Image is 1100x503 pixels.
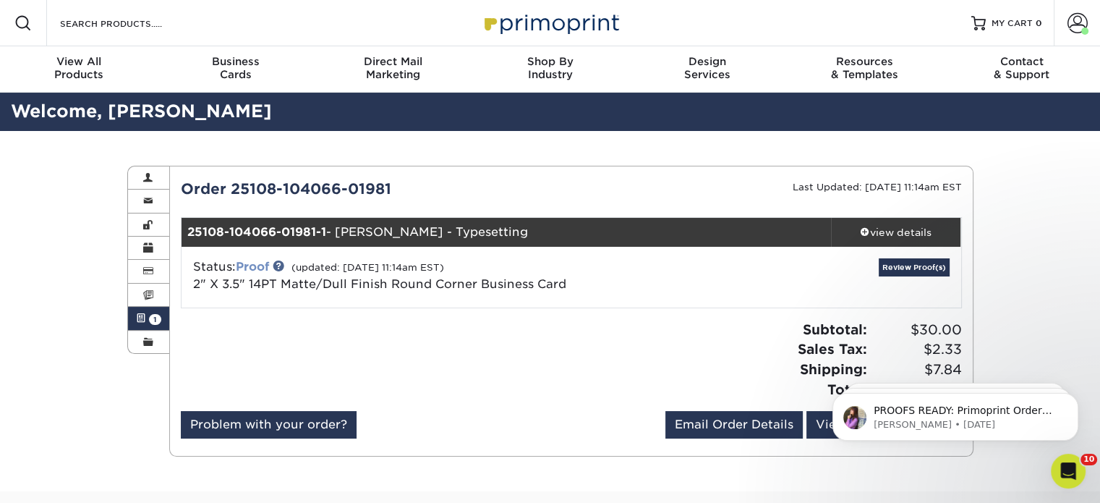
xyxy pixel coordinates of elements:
p: Message from Erica, sent 13w ago [63,56,250,69]
a: Contact& Support [943,46,1100,93]
input: SEARCH PRODUCTS..... [59,14,200,32]
span: Design [628,55,785,68]
iframe: Intercom live chat [1051,454,1086,489]
span: Direct Mail [315,55,472,68]
iframe: Intercom notifications message [811,363,1100,464]
span: $30.00 [871,320,962,340]
div: Cards [157,55,314,81]
small: (updated: [DATE] 11:14am EST) [291,262,444,273]
span: 1 [149,314,161,325]
small: Last Updated: [DATE] 11:14am EST [793,182,962,193]
span: Resources [785,55,942,68]
div: Marketing [315,55,472,81]
a: DesignServices [628,46,785,93]
span: Business [157,55,314,68]
strong: Subtotal: [803,321,867,337]
span: $2.33 [871,339,962,360]
div: - [PERSON_NAME] - Typesetting [182,218,831,247]
span: Shop By [472,55,628,68]
a: Shop ByIndustry [472,46,628,93]
div: view details [831,225,961,240]
span: 0 [1036,18,1042,28]
a: Problem with your order? [181,411,357,439]
a: 1 [128,307,170,330]
div: Status: [182,258,701,293]
strong: Sales Tax: [798,341,867,357]
a: Proof [236,260,269,274]
strong: Shipping: [800,361,867,377]
a: View Receipt [806,411,906,439]
div: Industry [472,55,628,81]
span: $7.84 [871,360,962,380]
div: & Support [943,55,1100,81]
span: 10 [1080,454,1097,465]
div: Services [628,55,785,81]
a: Resources& Templates [785,46,942,93]
img: Primoprint [478,7,623,38]
strong: 25108-104066-01981-1 [187,225,326,239]
a: BusinessCards [157,46,314,93]
a: Review Proof(s) [879,258,950,276]
span: PROOFS READY: Primoprint Order [CREDIT_CARD_NUMBER] Thank you for placing your print order with P... [63,42,247,313]
div: Order 25108-104066-01981 [170,178,571,200]
span: Contact [943,55,1100,68]
div: & Templates [785,55,942,81]
span: 2" X 3.5" 14PT Matte/Dull Finish Round Corner Business Card [193,277,566,291]
a: Direct MailMarketing [315,46,472,93]
a: Email Order Details [665,411,803,439]
span: MY CART [992,17,1033,30]
a: view details [831,218,961,247]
